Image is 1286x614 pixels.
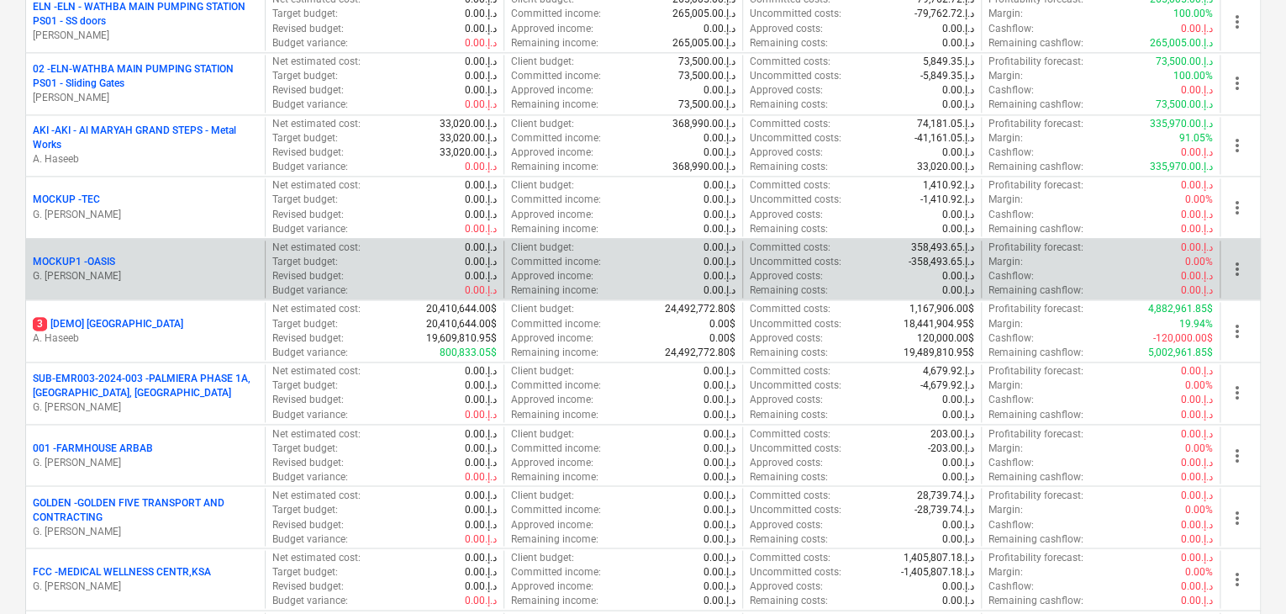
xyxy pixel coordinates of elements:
p: Committed costs : [750,117,830,131]
p: Approved costs : [750,83,823,98]
p: Uncommitted costs : [750,69,841,83]
p: Remaining income : [511,98,598,112]
p: 0.00د.إ.‏ [704,193,735,207]
p: 0.00د.إ.‏ [942,283,974,298]
p: Uncommitted costs : [750,255,841,269]
p: 0.00% [1185,378,1213,393]
p: 0.00د.إ.‏ [704,208,735,222]
p: Remaining costs : [750,469,828,484]
p: 73,500.00د.إ.‏ [678,55,735,69]
p: Profitability forecast : [988,241,1083,255]
span: more_vert [1227,507,1247,527]
p: FCC - MEDICAL WELLNESS CENTR,KSA [33,564,211,579]
p: 0.00د.إ.‏ [942,455,974,469]
p: Net estimated cost : [272,117,361,131]
p: 74,181.05د.إ.‏ [917,117,974,131]
p: 0.00% [1185,441,1213,455]
p: 335,970.00د.إ.‏ [1150,117,1213,131]
p: Net estimated cost : [272,241,361,255]
p: Approved income : [511,146,593,160]
p: Profitability forecast : [988,117,1083,131]
p: 0.00د.إ.‏ [465,393,497,407]
span: more_vert [1227,12,1247,32]
span: more_vert [1227,445,1247,465]
p: 0.00$ [709,331,735,346]
p: Remaining costs : [750,36,828,50]
p: Net estimated cost : [272,178,361,193]
p: 0.00د.إ.‏ [704,283,735,298]
p: 0.00د.إ.‏ [942,22,974,36]
p: Uncommitted costs : [750,7,841,21]
p: Committed income : [511,441,601,455]
p: 0.00د.إ.‏ [704,408,735,422]
p: Remaining cashflow : [988,408,1083,422]
p: Cashflow : [988,331,1034,346]
p: 0.00د.إ.‏ [704,83,735,98]
p: 0.00د.إ.‏ [465,36,497,50]
p: 0.00د.إ.‏ [465,502,497,516]
p: Profitability forecast : [988,364,1083,378]
p: Remaining costs : [750,98,828,112]
p: 0.00د.إ.‏ [465,269,497,283]
p: Committed income : [511,131,601,146]
p: Remaining cashflow : [988,469,1083,484]
p: 368,990.00د.إ.‏ [672,160,735,174]
p: Client budget : [511,364,574,378]
p: 0.00د.إ.‏ [465,69,497,83]
p: 0.00د.إ.‏ [704,222,735,236]
p: G. [PERSON_NAME] [33,208,258,222]
p: Approved costs : [750,208,823,222]
p: 0.00د.إ.‏ [465,160,497,174]
p: Net estimated cost : [272,426,361,441]
span: more_vert [1227,135,1247,156]
p: 0.00د.إ.‏ [704,255,735,269]
p: 1,167,906.00$ [909,302,974,316]
p: G. [PERSON_NAME] [33,400,258,415]
p: Remaining income : [511,36,598,50]
p: 100.00% [1173,69,1213,83]
p: Cashflow : [988,146,1034,160]
p: Cashflow : [988,208,1034,222]
p: Target budget : [272,7,338,21]
p: Remaining income : [511,408,598,422]
p: -1,410.92د.إ.‏ [920,193,974,207]
p: Margin : [988,7,1023,21]
p: 0.00د.إ.‏ [704,441,735,455]
p: Budget variance : [272,36,348,50]
div: SUB-EMR003-2024-003 -PALMIERA PHASE 1A, [GEOGRAPHIC_DATA], [GEOGRAPHIC_DATA]G. [PERSON_NAME] [33,372,258,415]
p: Approved income : [511,269,593,283]
p: 0.00د.إ.‏ [942,146,974,160]
p: Profitability forecast : [988,55,1083,69]
div: 02 -ELN-WATHBA MAIN PUMPING STATION PS01 - Sliding Gates[PERSON_NAME] [33,62,258,105]
p: A. Haseeb [33,331,258,346]
div: 001 -FARMHOUSE ARBABG. [PERSON_NAME] [33,441,258,469]
div: MOCKUP1 -OASISG. [PERSON_NAME] [33,255,258,283]
p: 02 - ELN-WATHBA MAIN PUMPING STATION PS01 - Sliding Gates [33,62,258,91]
p: Uncommitted costs : [750,378,841,393]
p: 73,500.00د.إ.‏ [1156,55,1213,69]
p: 0.00د.إ.‏ [704,269,735,283]
p: Client budget : [511,55,574,69]
p: Target budget : [272,502,338,516]
p: GOLDEN - GOLDEN FIVE TRANSPORT AND CONTRACTING [33,495,258,524]
p: Cashflow : [988,83,1034,98]
p: 0.00% [1185,193,1213,207]
p: 0.00د.إ.‏ [942,222,974,236]
p: 100.00% [1173,7,1213,21]
p: Remaining income : [511,469,598,484]
p: 0.00د.إ.‏ [465,426,497,441]
p: MOCKUP - TEC [33,193,100,207]
p: Target budget : [272,193,338,207]
p: Remaining income : [511,160,598,174]
p: 0.00د.إ.‏ [704,393,735,407]
p: 0.00د.إ.‏ [942,269,974,283]
p: 0.00د.إ.‏ [465,55,497,69]
p: 0.00د.إ.‏ [942,36,974,50]
p: Margin : [988,131,1023,146]
p: Remaining costs : [750,160,828,174]
p: 0.00د.إ.‏ [465,441,497,455]
p: -120,000.00$ [1153,331,1213,346]
p: Margin : [988,317,1023,331]
p: Uncommitted costs : [750,131,841,146]
p: 4,679.92د.إ.‏ [923,364,974,378]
